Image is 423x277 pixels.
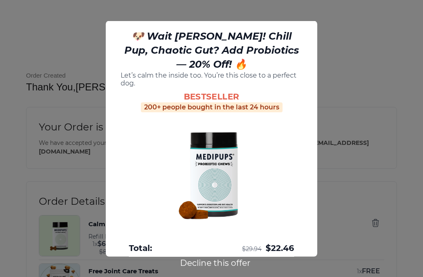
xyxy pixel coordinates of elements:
[129,242,152,253] span: Total:
[121,29,302,71] h1: 🐶 Wait [PERSON_NAME]! Chill Pup, Chaotic Gut? Add Probiotics — 20% Off! 🔥
[150,112,273,236] img: Probiotic Dog Chews
[242,245,261,253] span: $ 29.94
[121,71,302,87] span: Let’s calm the inside too. You’re this close to a perfect dog.
[266,242,294,253] span: $ 22.46
[184,91,240,102] span: BestSeller
[141,102,283,112] div: 200+ people bought in the last 24 hours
